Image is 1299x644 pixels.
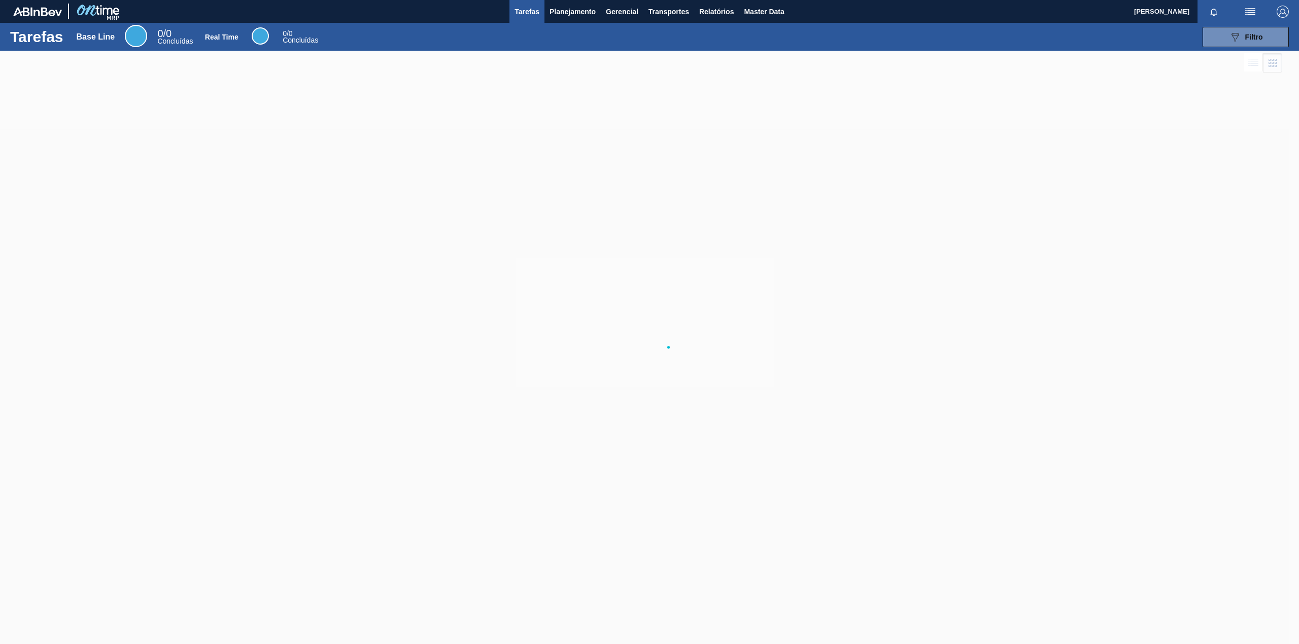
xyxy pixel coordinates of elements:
img: userActions [1244,6,1256,18]
button: Notificações [1198,5,1230,19]
span: Gerencial [606,6,638,18]
span: Tarefas [515,6,539,18]
div: Base Line [77,32,115,42]
img: Logout [1277,6,1289,18]
span: Concluídas [283,36,318,44]
span: Concluídas [157,37,193,45]
span: 0 [283,29,287,38]
span: Planejamento [550,6,596,18]
span: Filtro [1245,33,1263,41]
div: Real Time [252,27,269,45]
div: Real Time [283,30,318,44]
span: Transportes [648,6,689,18]
div: Real Time [205,33,238,41]
span: Master Data [744,6,784,18]
span: / 0 [283,29,292,38]
button: Filtro [1203,27,1289,47]
span: 0 [157,28,163,39]
img: TNhmsLtSVTkK8tSr43FrP2fwEKptu5GPRR3wAAAABJRU5ErkJggg== [13,7,62,16]
h1: Tarefas [10,31,63,43]
div: Base Line [125,25,147,47]
span: Relatórios [699,6,734,18]
span: / 0 [157,28,172,39]
div: Base Line [157,29,193,45]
